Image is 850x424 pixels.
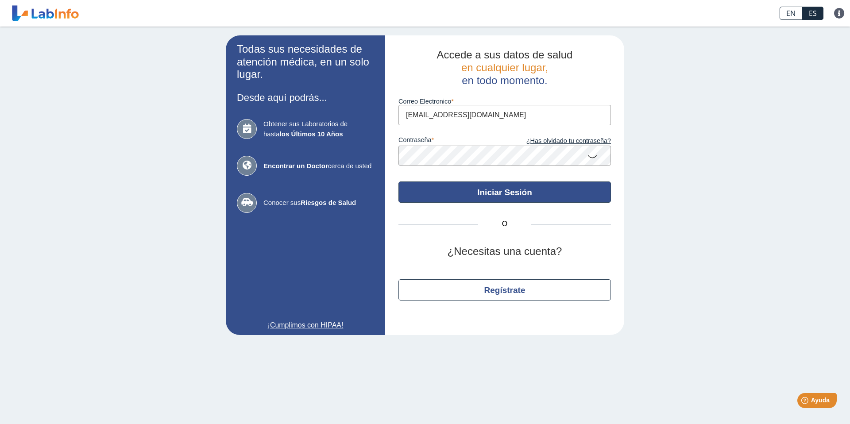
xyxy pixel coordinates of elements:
[462,74,547,86] span: en todo momento.
[263,162,328,170] b: Encontrar un Doctor
[398,98,611,105] label: Correo Electronico
[398,245,611,258] h2: ¿Necesitas una cuenta?
[237,320,374,331] a: ¡Cumplimos con HIPAA!
[505,136,611,146] a: ¿Has olvidado tu contraseña?
[780,7,802,20] a: EN
[437,49,573,61] span: Accede a sus datos de salud
[478,219,531,229] span: O
[398,136,505,146] label: contraseña
[301,199,356,206] b: Riesgos de Salud
[398,279,611,301] button: Regístrate
[263,198,374,208] span: Conocer sus
[398,181,611,203] button: Iniciar Sesión
[802,7,823,20] a: ES
[280,130,343,138] b: los Últimos 10 Años
[263,119,374,139] span: Obtener sus Laboratorios de hasta
[461,62,548,73] span: en cualquier lugar,
[237,43,374,81] h2: Todas sus necesidades de atención médica, en un solo lugar.
[263,161,374,171] span: cerca de usted
[237,92,374,103] h3: Desde aquí podrás...
[771,389,840,414] iframe: Help widget launcher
